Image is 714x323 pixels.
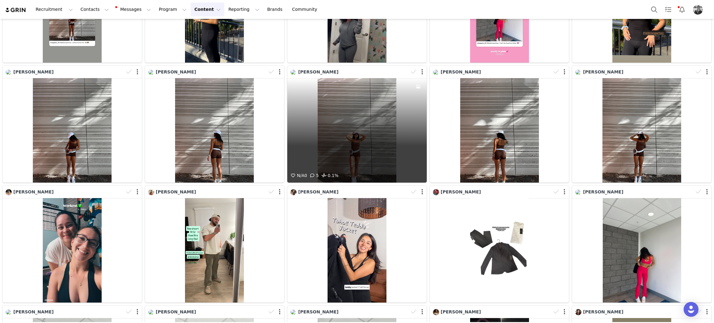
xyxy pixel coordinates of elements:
[647,2,661,16] button: Search
[583,189,623,194] span: [PERSON_NAME]
[13,189,54,194] span: [PERSON_NAME]
[575,190,581,195] img: 464face2-58ed-4443-bf31-6e62c873afb9.jpg
[289,173,307,178] span: 0
[298,189,338,194] span: [PERSON_NAME]
[148,310,154,315] img: 464face2-58ed-4443-bf31-6e62c873afb9.jpg
[290,70,297,75] img: 464face2-58ed-4443-bf31-6e62c873afb9.jpg
[441,309,481,314] span: [PERSON_NAME]
[675,2,689,16] button: Notifications
[32,2,77,16] button: Recruitment
[6,70,12,75] img: 464face2-58ed-4443-bf31-6e62c873afb9.jpg
[77,2,112,16] button: Contacts
[583,309,623,314] span: [PERSON_NAME]
[583,69,623,74] span: [PERSON_NAME]
[289,173,304,178] span: N/A
[309,173,319,178] span: 5
[6,189,12,195] img: dccff5d5-b688-432c-aceb-12dc48348d21.jpg
[290,310,297,315] img: 464face2-58ed-4443-bf31-6e62c873afb9.jpg
[191,2,224,16] button: Content
[433,70,439,75] img: 464face2-58ed-4443-bf31-6e62c873afb9.jpg
[433,189,439,195] img: 52ca68b0-5108-4aae-b861-9a4c7023b73c.jpg
[6,310,12,315] img: 464face2-58ed-4443-bf31-6e62c873afb9.jpg
[13,309,54,314] span: [PERSON_NAME]
[13,69,54,74] span: [PERSON_NAME]
[225,2,263,16] button: Reporting
[689,5,709,15] button: Profile
[298,309,338,314] span: [PERSON_NAME]
[290,189,297,195] img: c5d9edab-63cc-48a1-b3d6-832845b62011.jpg
[441,189,481,194] span: [PERSON_NAME]
[148,70,154,75] img: 464face2-58ed-4443-bf31-6e62c873afb9.jpg
[156,69,196,74] span: [PERSON_NAME]
[433,309,439,315] img: 6748f6c9-ac08-4408-a77d-3ad391129cb5.jpg
[113,2,155,16] button: Messages
[693,5,703,15] img: 263ddf8e-3465-487b-b503-31a01d823098.jpg
[575,309,581,315] img: 3cb07bdd-5bb7-41e3-bb5f-ede24be4a09c.jpg
[684,302,699,317] div: Open Intercom Messenger
[156,189,196,194] span: [PERSON_NAME]
[263,2,288,16] a: Brands
[155,2,190,16] button: Program
[289,2,324,16] a: Community
[148,189,154,195] img: de065521-c792-448e-95f1-d3e862fcd799--s.jpg
[575,70,581,75] img: 464face2-58ed-4443-bf31-6e62c873afb9.jpg
[320,172,339,179] span: 0.1%
[5,7,27,13] img: grin logo
[156,309,196,314] span: [PERSON_NAME]
[298,69,338,74] span: [PERSON_NAME]
[661,2,675,16] a: Tasks
[441,69,481,74] span: [PERSON_NAME]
